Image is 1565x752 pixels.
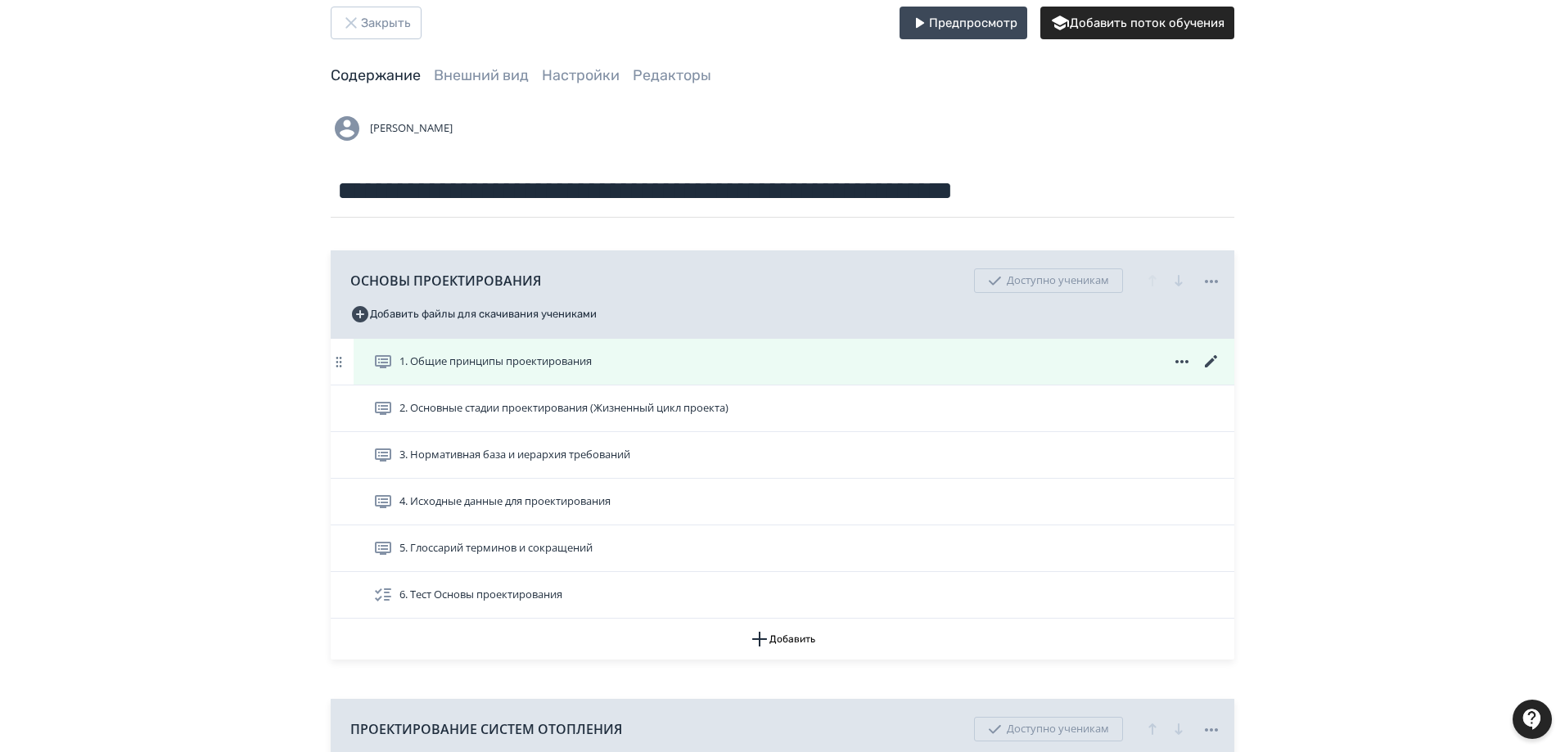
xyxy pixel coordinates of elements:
[350,719,622,739] span: ПРОЕКТИРОВАНИЕ СИСТЕМ ОТОПЛЕНИЯ
[331,525,1234,572] div: 5. Глоссарий терминов и сокращений
[399,540,593,556] span: 5. Глоссарий терминов и сокращений
[331,432,1234,479] div: 3. Нормативная база и иерархия требований
[331,619,1234,660] button: Добавить
[331,385,1234,432] div: 2. Основные стадии проектирования (Жизненный цикл проекта)
[900,7,1027,39] button: Предпросмотр
[331,66,421,84] a: Содержание
[974,268,1123,293] div: Доступно ученикам
[399,353,592,370] span: 1. Общие принципы проектирования
[542,66,620,84] a: Настройки
[350,271,541,290] span: ОСНОВЫ ПРОЕКТИРОВАНИЯ
[331,479,1234,525] div: 4. Исходные данные для проектирования
[974,717,1123,741] div: Доступно ученикам
[399,447,630,463] span: 3. Нормативная база и иерархия требований
[331,572,1234,619] div: 6. Тест Основы проектирования
[434,66,529,84] a: Внешний вид
[399,400,728,417] span: 2. Основные стадии проектирования (Жизненный цикл проекта)
[399,587,562,603] span: 6. Тест Основы проектирования
[399,493,611,510] span: 4. Исходные данные для проектирования
[633,66,711,84] a: Редакторы
[350,301,597,327] button: Добавить файлы для скачивания учениками
[370,120,453,137] span: [PERSON_NAME]
[1040,7,1234,39] button: Добавить поток обучения
[331,7,422,39] button: Закрыть
[331,339,1234,385] div: 1. Общие принципы проектирования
